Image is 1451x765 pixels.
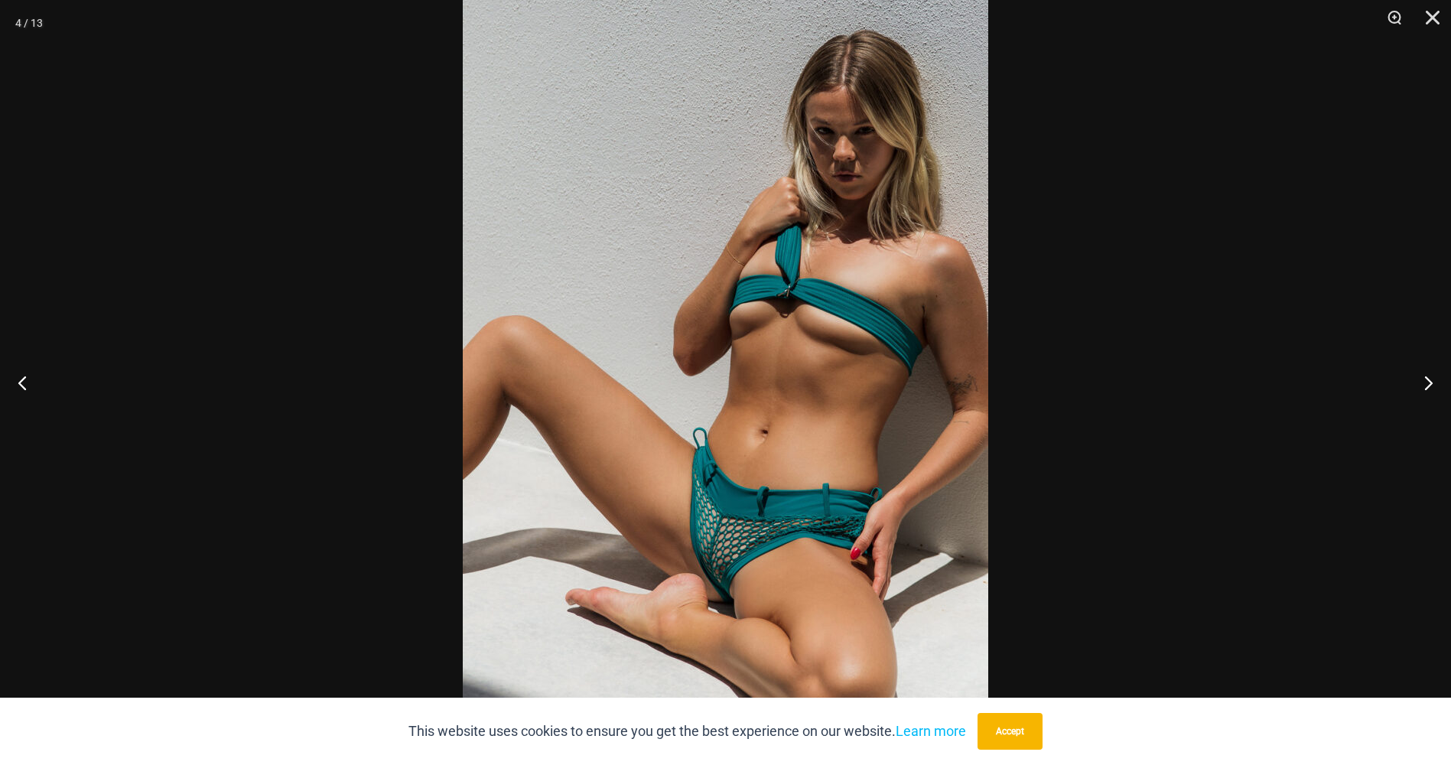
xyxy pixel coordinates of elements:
p: This website uses cookies to ensure you get the best experience on our website. [408,720,966,743]
a: Learn more [896,723,966,739]
button: Next [1394,344,1451,421]
button: Accept [978,713,1043,750]
div: 4 / 13 [15,11,43,34]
